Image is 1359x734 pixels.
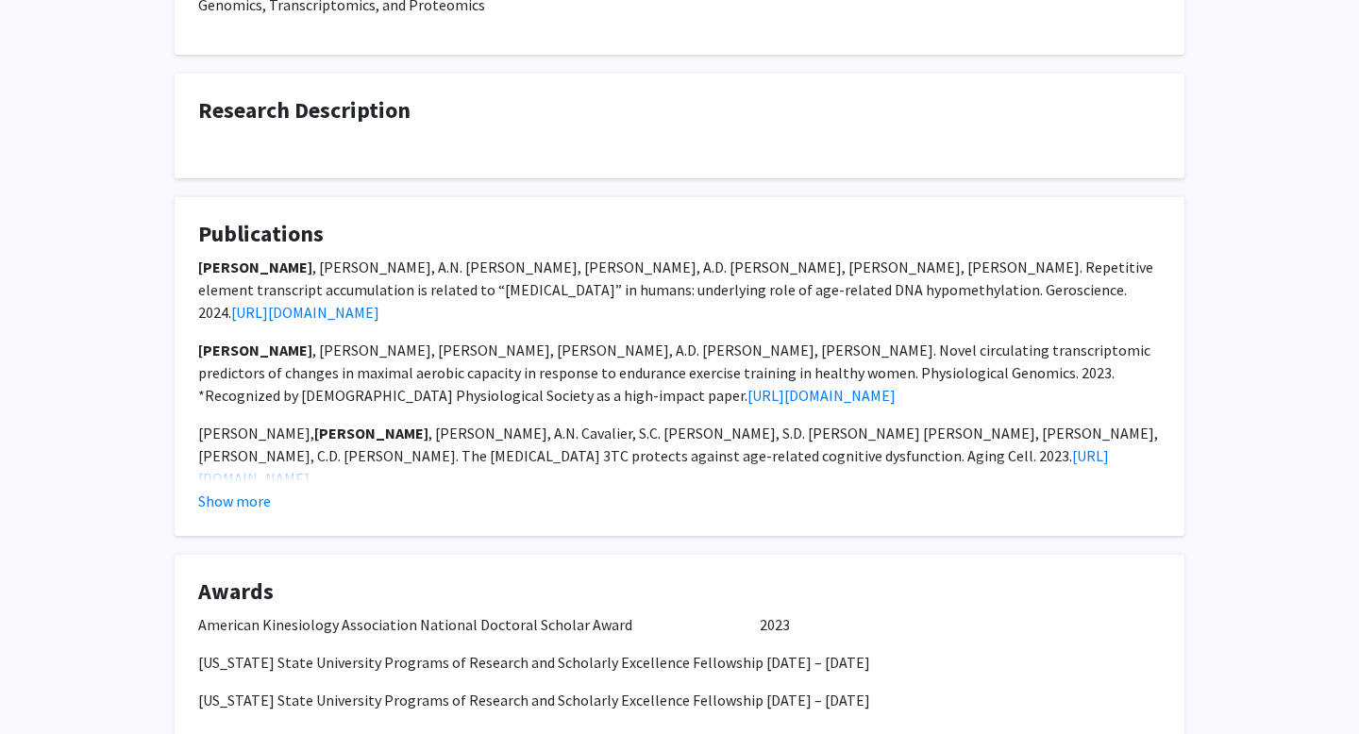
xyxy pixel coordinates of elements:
[198,613,1161,636] p: American Kinesiology Association National Doctoral Scholar Award 2023
[198,653,870,672] span: [US_STATE] State University Programs of Research and Scholarly Excellence Fellowship [DATE] – [DATE]
[198,97,1161,125] h4: Research Description
[14,649,80,720] iframe: Chat
[314,424,428,442] strong: [PERSON_NAME]
[198,689,1161,711] p: [US_STATE] State University Programs of Research and Scholarly Excellence Fellowship [DATE] – [DATE]
[198,422,1161,490] p: [PERSON_NAME], , [PERSON_NAME], A.N. Cavalier, S.C. [PERSON_NAME], S.D. [PERSON_NAME] [PERSON_NAM...
[198,258,312,276] strong: [PERSON_NAME]
[198,256,1161,324] p: , [PERSON_NAME], A.N. [PERSON_NAME], [PERSON_NAME], A.D. [PERSON_NAME], [PERSON_NAME], [PERSON_NA...
[747,386,896,405] a: [URL][DOMAIN_NAME]
[198,578,1161,606] h4: Awards
[198,221,1161,248] h4: Publications
[198,339,1161,407] p: , [PERSON_NAME], [PERSON_NAME], [PERSON_NAME], A.D. [PERSON_NAME], [PERSON_NAME]. Novel circulati...
[198,490,271,512] button: Show more
[198,341,312,359] strong: [PERSON_NAME]
[231,303,379,322] a: [URL][DOMAIN_NAME]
